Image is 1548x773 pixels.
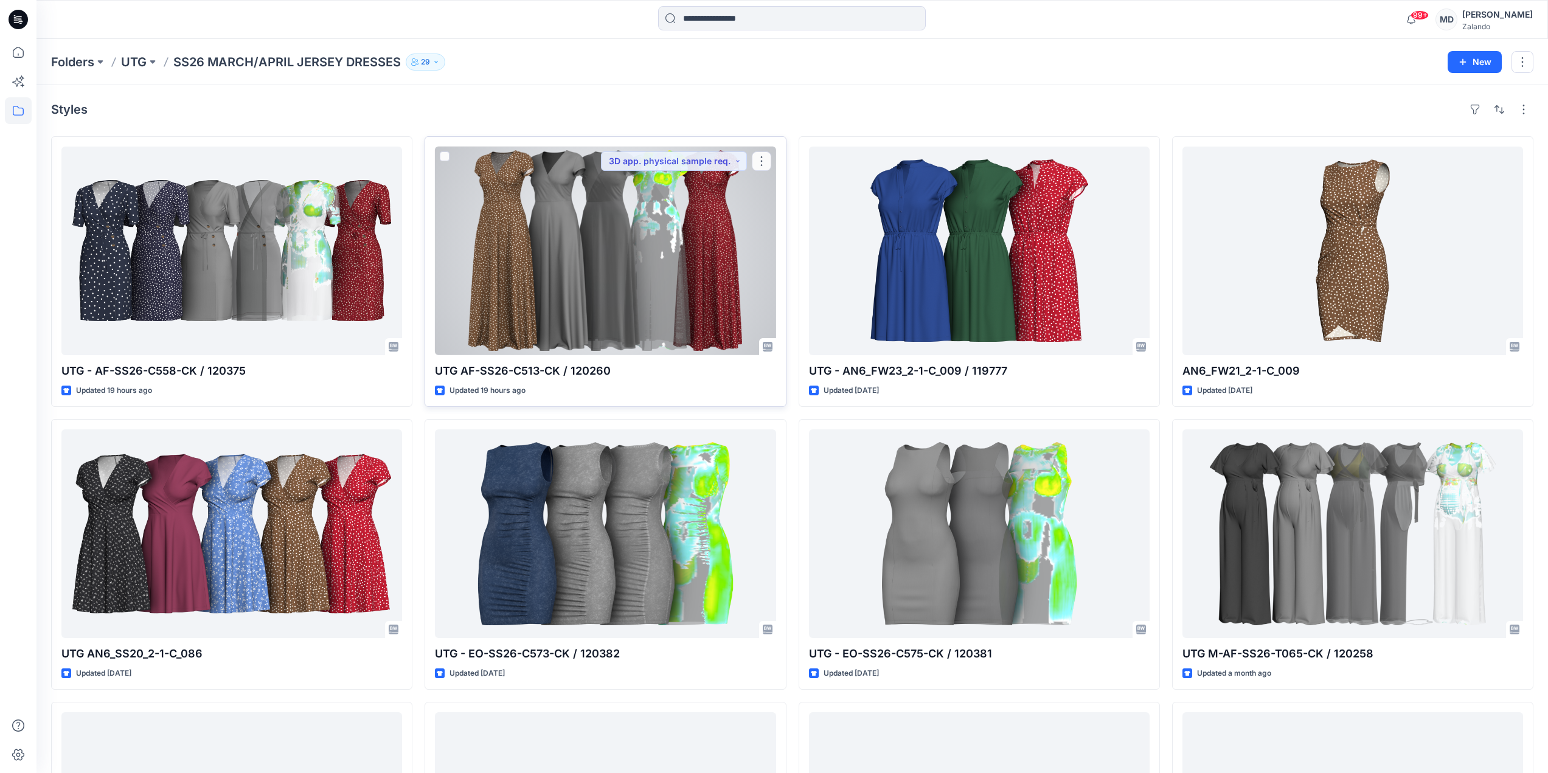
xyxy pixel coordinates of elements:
[449,384,526,397] p: Updated 19 hours ago
[1182,429,1523,638] a: UTG M-AF-SS26-T065-CK / 120258
[1411,10,1429,20] span: 99+
[51,54,94,71] a: Folders
[435,147,776,355] a: UTG AF-SS26-C513-CK / 120260
[1435,9,1457,30] div: MD
[1182,147,1523,355] a: AN6_FW21_2-1-C_009
[1182,645,1523,662] p: UTG M-AF-SS26-T065-CK / 120258
[1197,384,1252,397] p: Updated [DATE]
[824,667,879,680] p: Updated [DATE]
[1462,22,1533,31] div: Zalando
[61,429,402,638] a: UTG AN6_SS20_2-1-C_086
[61,362,402,380] p: UTG - AF-SS26-C558-CK / 120375
[51,102,88,117] h4: Styles
[824,384,879,397] p: Updated [DATE]
[1448,51,1502,73] button: New
[76,667,131,680] p: Updated [DATE]
[61,147,402,355] a: UTG - AF-SS26-C558-CK / 120375
[421,55,430,69] p: 29
[173,54,401,71] p: SS26 MARCH/APRIL JERSEY DRESSES
[435,429,776,638] a: UTG - EO-SS26-C573-CK / 120382
[449,667,505,680] p: Updated [DATE]
[406,54,445,71] button: 29
[809,645,1150,662] p: UTG - EO-SS26-C575-CK / 120381
[809,362,1150,380] p: UTG - AN6_FW23_2-1-C_009 / 119777
[1462,7,1533,22] div: [PERSON_NAME]
[121,54,147,71] a: UTG
[76,384,152,397] p: Updated 19 hours ago
[809,147,1150,355] a: UTG - AN6_FW23_2-1-C_009 / 119777
[1182,362,1523,380] p: AN6_FW21_2-1-C_009
[435,645,776,662] p: UTG - EO-SS26-C573-CK / 120382
[435,362,776,380] p: UTG AF-SS26-C513-CK / 120260
[1197,667,1271,680] p: Updated a month ago
[61,645,402,662] p: UTG AN6_SS20_2-1-C_086
[809,429,1150,638] a: UTG - EO-SS26-C575-CK / 120381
